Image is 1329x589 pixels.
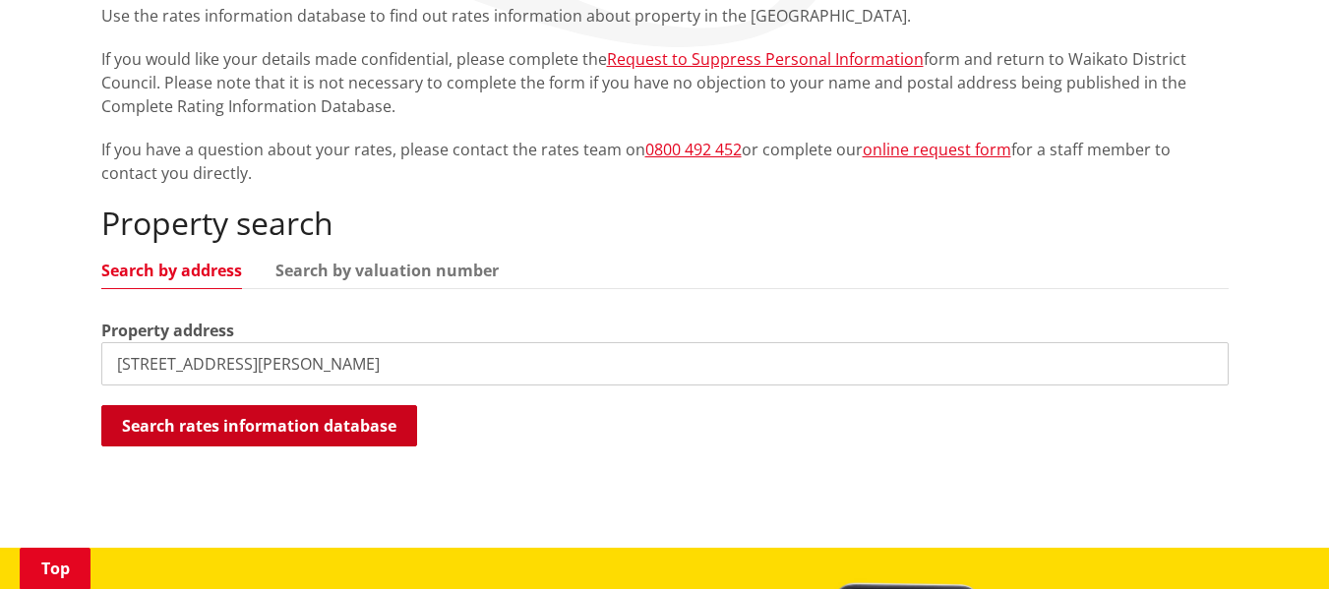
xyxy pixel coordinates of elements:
a: Search by valuation number [275,263,499,278]
label: Property address [101,319,234,342]
h2: Property search [101,205,1229,242]
button: Search rates information database [101,405,417,446]
a: Request to Suppress Personal Information [607,48,924,70]
a: 0800 492 452 [645,139,742,160]
p: If you have a question about your rates, please contact the rates team on or complete our for a s... [101,138,1229,185]
a: Search by address [101,263,242,278]
iframe: Messenger Launcher [1238,506,1309,577]
a: Top [20,548,91,589]
p: Use the rates information database to find out rates information about property in the [GEOGRAPHI... [101,4,1229,28]
a: online request form [863,139,1011,160]
input: e.g. Duke Street NGARUAWAHIA [101,342,1229,385]
p: If you would like your details made confidential, please complete the form and return to Waikato ... [101,47,1229,118]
